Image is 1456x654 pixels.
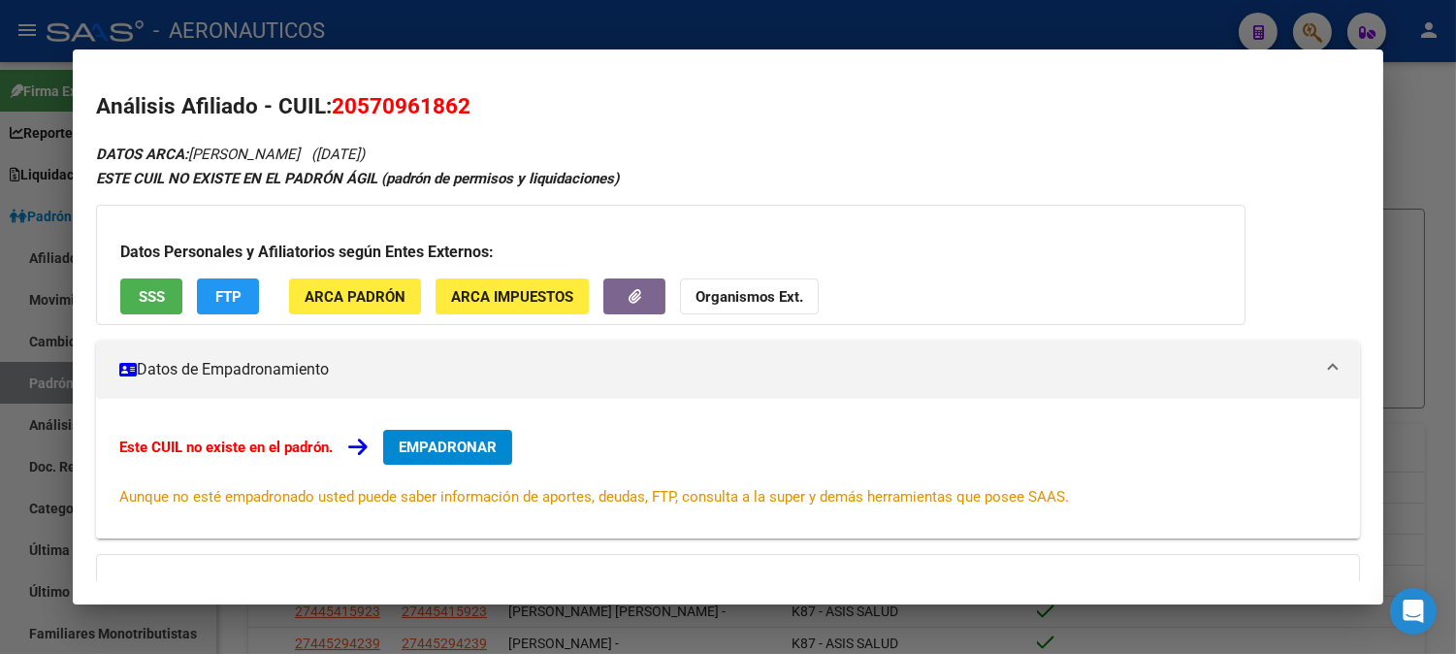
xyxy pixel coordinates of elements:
[96,90,1360,123] h2: Análisis Afiliado - CUIL:
[119,358,1313,381] mat-panel-title: Datos de Empadronamiento
[383,430,512,465] button: EMPADRONAR
[197,278,259,314] button: FTP
[311,146,365,163] span: ([DATE])
[399,439,497,456] span: EMPADRONAR
[696,288,803,306] strong: Organismos Ext.
[139,288,165,306] span: SSS
[332,93,470,118] span: 20570961862
[119,488,1069,506] span: Aunque no esté empadronado usted puede saber información de aportes, deudas, FTP, consulta a la s...
[96,146,300,163] span: [PERSON_NAME]
[436,278,589,314] button: ARCA Impuestos
[119,439,333,456] strong: Este CUIL no existe en el padrón.
[680,278,819,314] button: Organismos Ext.
[96,399,1360,539] div: Datos de Empadronamiento
[305,288,405,306] span: ARCA Padrón
[1390,588,1437,635] div: Open Intercom Messenger
[215,288,242,306] span: FTP
[120,241,1221,264] h3: Datos Personales y Afiliatorios según Entes Externos:
[96,170,619,187] strong: ESTE CUIL NO EXISTE EN EL PADRÓN ÁGIL (padrón de permisos y liquidaciones)
[120,278,182,314] button: SSS
[451,288,573,306] span: ARCA Impuestos
[96,341,1360,399] mat-expansion-panel-header: Datos de Empadronamiento
[289,278,421,314] button: ARCA Padrón
[96,146,188,163] strong: DATOS ARCA:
